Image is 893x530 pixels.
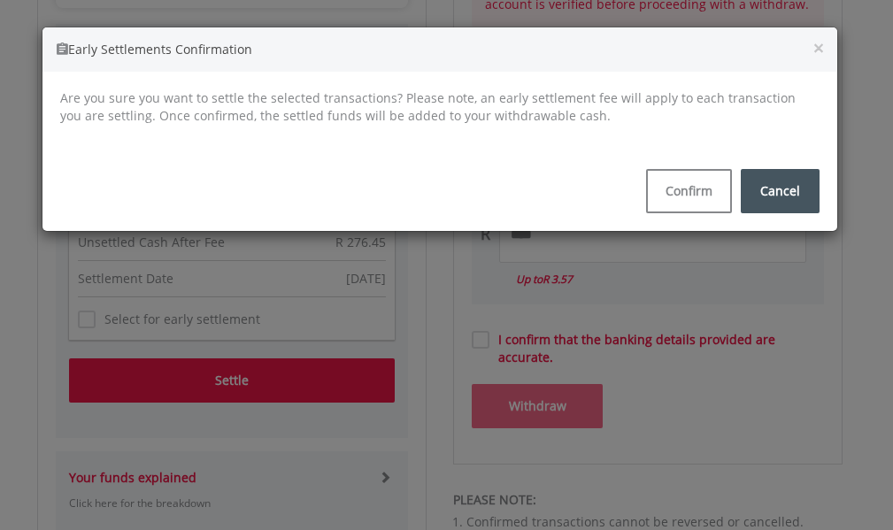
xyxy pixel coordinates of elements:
h5: Early Settlements Confirmation [56,41,824,58]
button: Close [813,39,824,58]
p: Are you sure you want to settle the selected transactions? Please note, an early settlement fee w... [60,89,820,125]
button: Cancel [741,169,820,213]
button: Confirm [646,169,732,213]
span: × [813,35,824,60]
